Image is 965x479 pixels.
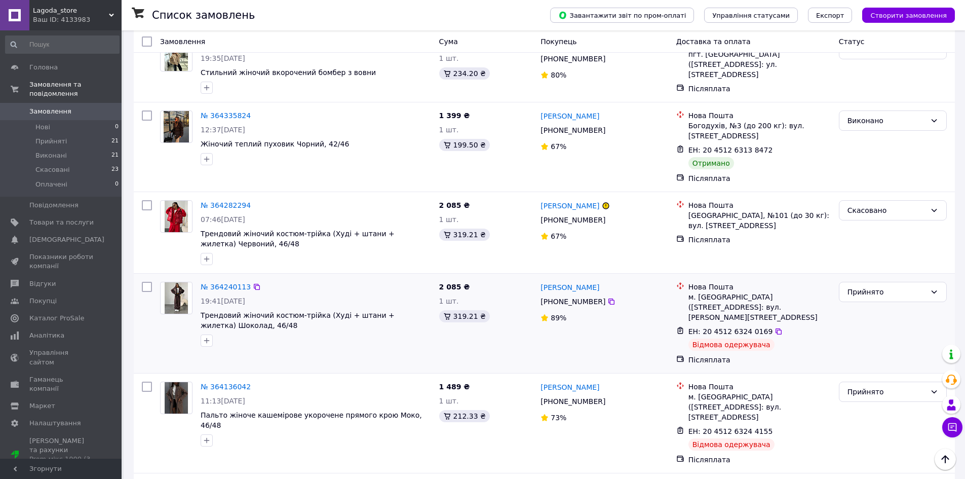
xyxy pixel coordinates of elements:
[439,126,459,134] span: 1 шт.
[862,8,955,23] button: Створити замовлення
[541,382,599,392] a: [PERSON_NAME]
[152,9,255,21] h1: Список замовлень
[688,438,775,451] div: Відмова одержувача
[439,67,490,80] div: 234.20 ₴
[688,146,773,154] span: ЕН: 20 4512 6313 8472
[201,297,245,305] span: 19:41[DATE]
[35,151,67,160] span: Виконані
[847,286,926,298] div: Прийнято
[439,297,459,305] span: 1 шт.
[551,142,566,151] span: 67%
[201,397,245,405] span: 11:13[DATE]
[551,71,566,79] span: 80%
[688,110,831,121] div: Нова Пошта
[538,394,607,409] div: [PHONE_NUMBER]
[439,38,458,46] span: Cума
[160,38,205,46] span: Замовлення
[29,436,94,473] span: [PERSON_NAME] та рахунки
[439,139,490,151] div: 199.50 ₴
[439,383,470,391] span: 1 489 ₴
[160,110,192,143] a: Фото товару
[29,331,64,340] span: Аналітика
[29,63,58,72] span: Головна
[201,230,395,248] span: Трендовий жіночий костюм-трійка (Худі + штани + жилетка) Червоний, 46/48
[201,215,245,224] span: 07:46[DATE]
[160,382,192,414] a: Фото товару
[688,282,831,292] div: Нова Пошта
[35,137,67,146] span: Прийняті
[29,201,79,210] span: Повідомлення
[201,112,251,120] a: № 364335824
[816,12,844,19] span: Експорт
[165,40,188,71] img: Фото товару
[550,8,694,23] button: Завантажити звіт по пром-оплаті
[688,210,831,231] div: [GEOGRAPHIC_DATA], №101 (до 30 кг): вул. [STREET_ADDRESS]
[33,15,122,24] div: Ваш ID: 4133983
[439,54,459,62] span: 1 шт.
[688,292,831,322] div: м. [GEOGRAPHIC_DATA] ([STREET_ADDRESS]: вул. [PERSON_NAME][STREET_ADDRESS]
[201,283,251,291] a: № 364240113
[676,38,751,46] span: Доставка та оплата
[558,11,686,20] span: Завантажити звіт по пром-оплаті
[111,137,119,146] span: 21
[29,235,104,244] span: [DEMOGRAPHIC_DATA]
[688,121,831,141] div: Богодухів, №3 (до 200 кг): вул. [STREET_ADDRESS]
[688,427,773,435] span: ЕН: 20 4512 6324 4155
[852,11,955,19] a: Створити замовлення
[201,383,251,391] a: № 364136042
[165,382,188,414] img: Фото товару
[201,411,422,429] a: Пальто жіноче кашемірове укорочене прямого крою Моко, 46/48
[29,252,94,271] span: Показники роботи компанії
[29,218,94,227] span: Товари та послуги
[29,348,94,366] span: Управління сайтом
[541,38,576,46] span: Покупець
[29,401,55,411] span: Маркет
[688,49,831,80] div: пгт. [GEOGRAPHIC_DATA] ([STREET_ADDRESS]: ул. [STREET_ADDRESS]
[5,35,120,54] input: Пошук
[29,375,94,393] span: Гаманець компанії
[688,392,831,422] div: м. [GEOGRAPHIC_DATA] ([STREET_ADDRESS]: вул. [STREET_ADDRESS]
[29,314,84,323] span: Каталог ProSale
[712,12,790,19] span: Управління статусами
[111,165,119,174] span: 23
[688,84,831,94] div: Післяплата
[839,38,865,46] span: Статус
[165,201,188,232] img: Фото товару
[201,201,251,209] a: № 364282294
[35,123,50,132] span: Нові
[538,123,607,137] div: [PHONE_NUMBER]
[201,140,349,148] a: Жіночий теплий пуховик Чорний, 42/46
[847,115,926,126] div: Виконано
[870,12,947,19] span: Створити замовлення
[688,339,775,351] div: Відмова одержувача
[160,39,192,71] a: Фото товару
[115,123,119,132] span: 0
[115,180,119,189] span: 0
[439,397,459,405] span: 1 шт.
[541,111,599,121] a: [PERSON_NAME]
[29,107,71,116] span: Замовлення
[808,8,853,23] button: Експорт
[688,355,831,365] div: Післяплата
[201,126,245,134] span: 12:37[DATE]
[688,173,831,183] div: Післяплата
[688,327,773,336] span: ЕН: 20 4512 6324 0169
[35,180,67,189] span: Оплачені
[439,229,490,241] div: 319.21 ₴
[29,297,57,306] span: Покупці
[942,417,962,437] button: Чат з покупцем
[33,6,109,15] span: Lagoda_store
[704,8,798,23] button: Управління статусами
[111,151,119,160] span: 21
[935,449,956,470] button: Наверх
[541,201,599,211] a: [PERSON_NAME]
[29,279,56,288] span: Відгуки
[164,111,189,142] img: Фото товару
[551,232,566,240] span: 67%
[688,235,831,245] div: Післяплата
[688,157,734,169] div: Отримано
[201,68,376,77] a: Стильний жіночий вкорочений бомбер з вовни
